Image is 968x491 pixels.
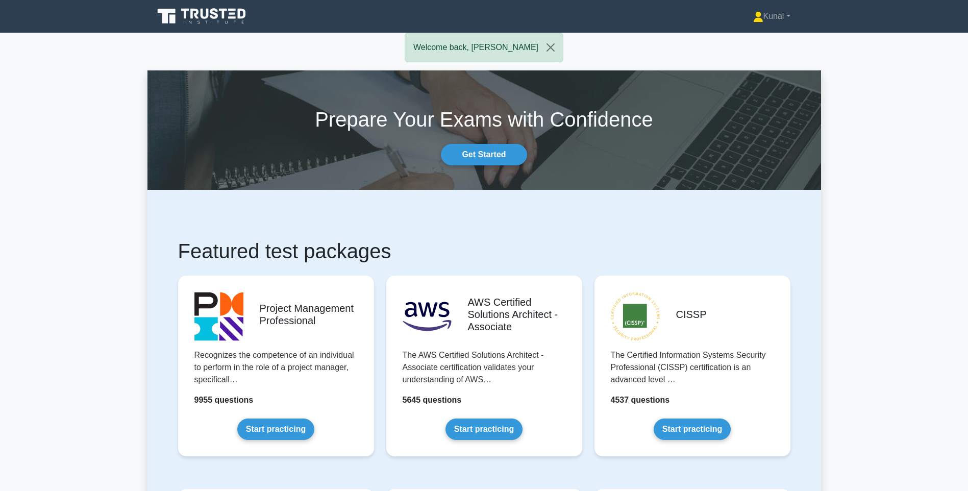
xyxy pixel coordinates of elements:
a: Start practicing [654,419,731,440]
a: Kunal [729,6,815,27]
a: Start practicing [445,419,523,440]
button: Close [538,33,563,62]
div: Welcome back, [PERSON_NAME] [405,33,563,62]
h1: Featured test packages [178,239,790,263]
a: Get Started [441,144,527,165]
h1: Prepare Your Exams with Confidence [147,107,821,132]
a: Start practicing [237,419,314,440]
